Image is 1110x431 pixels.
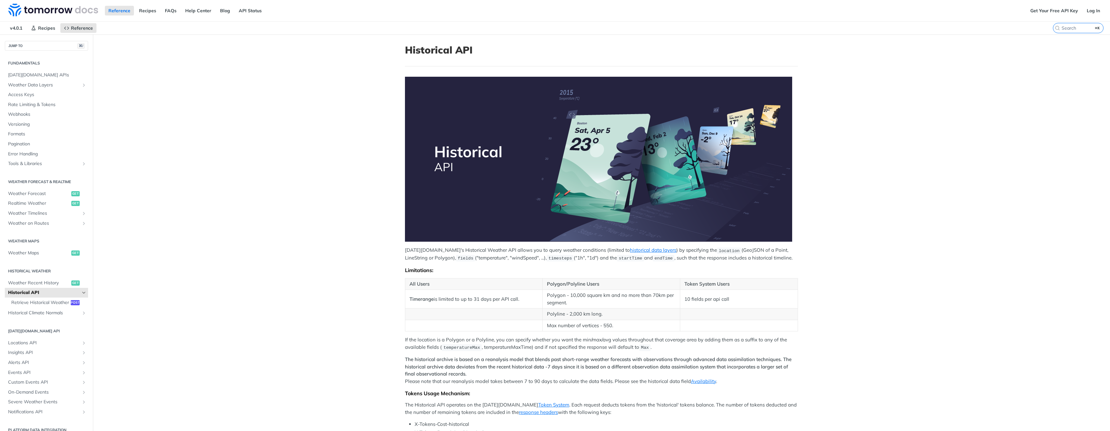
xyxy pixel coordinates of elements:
button: JUMP TO⌘/ [5,41,88,51]
h2: Weather Forecast & realtime [5,179,88,185]
span: Access Keys [8,92,86,98]
th: All Users [405,278,543,290]
a: Rate Limiting & Tokens [5,100,88,110]
a: Weather Data LayersShow subpages for Weather Data Layers [5,80,88,90]
a: Blog [217,6,234,15]
span: Notifications API [8,409,80,415]
th: Polygon/Polyline Users [542,278,680,290]
th: Token System Users [680,278,798,290]
a: Weather Recent Historyget [5,278,88,288]
a: Versioning [5,120,88,129]
kbd: ⌘K [1094,25,1102,31]
h2: Fundamentals [5,60,88,66]
a: Severe Weather EventsShow subpages for Severe Weather Events [5,397,88,407]
a: Weather on RoutesShow subpages for Weather on Routes [5,219,88,228]
span: Webhooks [8,111,86,118]
a: Events APIShow subpages for Events API [5,368,88,377]
button: Show subpages for Weather Timelines [81,211,86,216]
a: historical data layers [630,247,676,253]
span: Expand image [405,77,798,242]
span: On-Demand Events [8,389,80,396]
a: Weather Mapsget [5,248,88,258]
p: If the location is a Polygon or a Polyline, you can specify whether you want the min/max/avg valu... [405,336,798,351]
button: Show subpages for Insights API [81,350,86,355]
span: Historical API [8,289,80,296]
span: Realtime Weather [8,200,70,207]
li: X-Tokens-Cost-historical [415,421,798,428]
span: Insights API [8,349,80,356]
h2: Weather Maps [5,238,88,244]
a: API Status [235,6,265,15]
a: Alerts APIShow subpages for Alerts API [5,358,88,367]
span: Retrieve Historical Weather [11,299,69,306]
button: Show subpages for On-Demand Events [81,390,86,395]
button: Show subpages for Alerts API [81,360,86,365]
span: location [719,248,740,253]
a: Reference [105,6,134,15]
span: [DATE][DOMAIN_NAME] APIs [8,72,86,78]
a: Pagination [5,139,88,149]
span: get [71,250,80,256]
a: Insights APIShow subpages for Insights API [5,348,88,358]
p: The Historical API operates on the [DATE][DOMAIN_NAME] . Each request deducts tokens from the 'hi... [405,401,798,416]
svg: Search [1055,25,1060,31]
span: fields [458,256,473,261]
span: Tools & Libraries [8,161,80,167]
td: Polyline - 2,000 km long. [542,309,680,320]
span: Versioning [8,121,86,128]
td: Max number of vertices - 550. [542,320,680,331]
img: Historical-API.png [405,77,792,242]
a: Access Keys [5,90,88,100]
div: Limitations: [405,267,798,273]
button: Show subpages for Custom Events API [81,380,86,385]
span: Rate Limiting & Tokens [8,102,86,108]
span: Recipes [38,25,55,31]
button: Show subpages for Weather on Routes [81,221,86,226]
span: Pagination [8,141,86,147]
span: Alerts API [8,359,80,366]
span: startTime [619,256,642,261]
button: Show subpages for Notifications API [81,409,86,415]
button: Show subpages for Locations API [81,340,86,346]
p: Please note that our reanalysis model takes between 7 to 90 days to calculate the data fields. Pl... [405,356,798,385]
span: Locations API [8,340,80,346]
a: [DATE][DOMAIN_NAME] APIs [5,70,88,80]
span: ⌘/ [77,43,85,49]
img: Tomorrow.io Weather API Docs [8,4,98,16]
a: Get Your Free API Key [1027,6,1082,15]
strong: Timerange [409,296,434,302]
div: Tokens Usage Mechanism: [405,390,798,397]
a: Recipes [27,23,59,33]
span: Historical Climate Normals [8,310,80,316]
td: 10 fields per api call [680,290,798,309]
a: Reference [60,23,96,33]
a: FAQs [161,6,180,15]
span: Weather Data Layers [8,82,80,88]
button: Show subpages for Weather Data Layers [81,83,86,88]
span: Reference [71,25,93,31]
a: Token System [538,402,569,408]
button: Hide subpages for Historical API [81,290,86,295]
button: Show subpages for Events API [81,370,86,375]
span: Events API [8,369,80,376]
span: Weather Maps [8,250,70,256]
span: get [71,191,80,196]
button: Show subpages for Tools & Libraries [81,161,86,166]
span: post [71,300,80,305]
a: Historical Climate NormalsShow subpages for Historical Climate Normals [5,308,88,318]
h2: Historical Weather [5,268,88,274]
a: Recipes [136,6,160,15]
span: Weather Recent History [8,280,70,286]
a: Webhooks [5,110,88,119]
span: timesteps [549,256,572,261]
a: Historical APIHide subpages for Historical API [5,288,88,298]
span: v4.0.1 [6,23,26,33]
span: temperatureMax [443,345,480,350]
button: Show subpages for Historical Climate Normals [81,310,86,316]
span: endTime [654,256,673,261]
span: get [71,201,80,206]
span: Weather on Routes [8,220,80,227]
span: Severe Weather Events [8,399,80,405]
h1: Historical API [405,44,798,56]
a: On-Demand EventsShow subpages for On-Demand Events [5,387,88,397]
